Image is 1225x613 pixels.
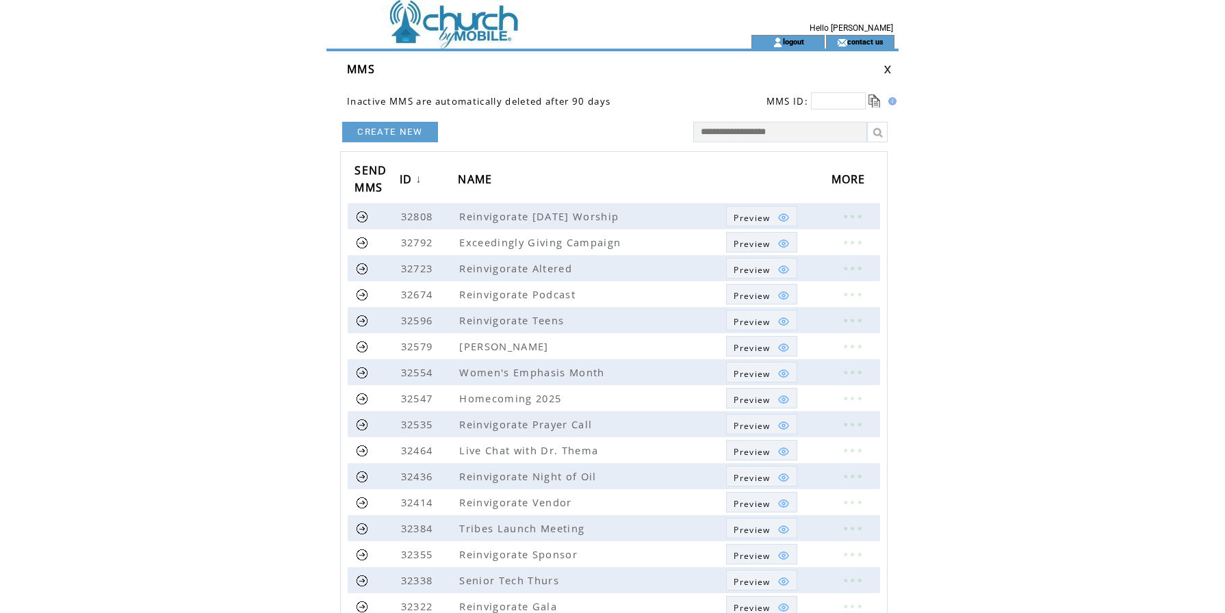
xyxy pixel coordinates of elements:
a: contact us [847,37,884,46]
span: 32464 [401,443,437,457]
span: Homecoming 2025 [459,391,565,405]
span: Tribes Launch Meeting [459,521,588,535]
a: Preview [726,388,797,408]
span: Reinvigorate Sponsor [459,547,581,561]
span: Show MMS preview [734,342,770,354]
span: Reinvigorate Teens [459,313,567,327]
a: CREATE NEW [342,122,438,142]
img: eye.png [777,523,790,536]
span: Show MMS preview [734,550,770,562]
a: Preview [726,414,797,434]
img: eye.png [777,419,790,432]
span: Reinvigorate [DATE] Worship [459,209,622,223]
span: Live Chat with Dr. Thema [459,443,602,457]
a: Preview [726,206,797,226]
img: eye.png [777,445,790,458]
span: MORE [831,168,869,194]
img: eye.png [777,237,790,250]
span: 32355 [401,547,437,561]
span: [PERSON_NAME] [459,339,552,353]
img: eye.png [777,367,790,380]
span: 32808 [401,209,437,223]
a: Preview [726,518,797,538]
span: 32554 [401,365,437,379]
span: 32579 [401,339,437,353]
span: Show MMS preview [734,524,770,536]
span: Show MMS preview [734,420,770,432]
span: Show MMS preview [734,290,770,302]
span: Show MMS preview [734,368,770,380]
span: 32436 [401,469,437,483]
span: 32596 [401,313,437,327]
a: Preview [726,232,797,252]
img: eye.png [777,341,790,354]
span: Show MMS preview [734,446,770,458]
span: Reinvigorate Altered [459,261,576,275]
img: eye.png [777,549,790,562]
img: eye.png [777,471,790,484]
a: Preview [726,362,797,382]
a: NAME [458,168,499,193]
span: 32338 [401,573,437,587]
a: logout [783,37,804,46]
a: Preview [726,258,797,278]
span: 32384 [401,521,437,535]
img: contact_us_icon.gif [837,37,847,48]
span: MMS ID: [766,95,808,107]
span: 32414 [401,495,437,509]
span: 32674 [401,287,437,301]
img: eye.png [777,393,790,406]
span: NAME [458,168,495,194]
span: Show MMS preview [734,212,770,224]
a: Preview [726,440,797,460]
span: Reinvigorate Podcast [459,287,579,301]
span: Inactive MMS are automatically deleted after 90 days [347,95,610,107]
span: Women's Emphasis Month [459,365,608,379]
span: Exceedingly Giving Campaign [459,235,624,249]
span: ID [400,168,416,194]
span: 32322 [401,599,437,613]
img: help.gif [884,97,897,105]
span: Reinvigorate Vendor [459,495,575,509]
img: eye.png [777,497,790,510]
span: 32723 [401,261,437,275]
span: 32547 [401,391,437,405]
span: Show MMS preview [734,264,770,276]
img: account_icon.gif [773,37,783,48]
span: Hello [PERSON_NAME] [810,23,893,33]
span: Reinvigorate Prayer Call [459,417,595,431]
a: Preview [726,570,797,590]
span: 32535 [401,417,437,431]
span: Show MMS preview [734,394,770,406]
a: Preview [726,492,797,512]
span: Reinvigorate Night of Oil [459,469,599,483]
span: Show MMS preview [734,576,770,588]
a: Preview [726,544,797,564]
span: Show MMS preview [734,498,770,510]
img: eye.png [777,211,790,224]
span: MMS [347,62,375,77]
img: eye.png [777,315,790,328]
span: 32792 [401,235,437,249]
a: Preview [726,336,797,356]
span: Show MMS preview [734,316,770,328]
span: Show MMS preview [734,238,770,250]
img: eye.png [777,289,790,302]
a: Preview [726,284,797,304]
a: ID↓ [400,168,426,193]
a: Preview [726,310,797,330]
a: Preview [726,466,797,486]
img: eye.png [777,575,790,588]
span: SEND MMS [354,159,387,202]
span: Senior Tech Thurs [459,573,563,587]
span: Reinvigorate Gala [459,599,560,613]
span: Show MMS preview [734,472,770,484]
img: eye.png [777,263,790,276]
